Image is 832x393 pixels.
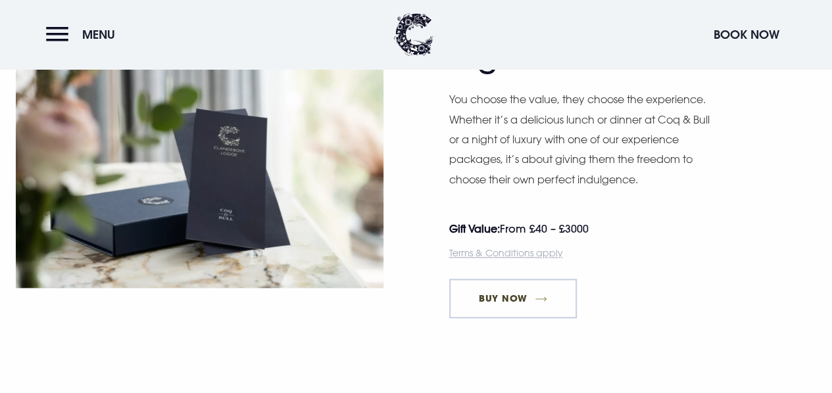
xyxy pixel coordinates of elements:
[707,20,786,49] button: Book Now
[82,27,115,42] span: Menu
[449,222,500,235] strong: Gift Value:
[16,43,383,288] img: Hotel gift voucher Northern Ireland
[449,247,563,258] a: Terms & Conditions apply
[449,219,706,239] p: From £40 – £3000
[46,20,122,49] button: Menu
[449,16,706,76] h2: A gift of choice
[394,13,433,56] img: Clandeboye Lodge
[449,279,577,318] a: Buy Now
[449,89,719,189] p: You choose the value, they choose the experience. Whether it’s a delicious lunch or dinner at Coq...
